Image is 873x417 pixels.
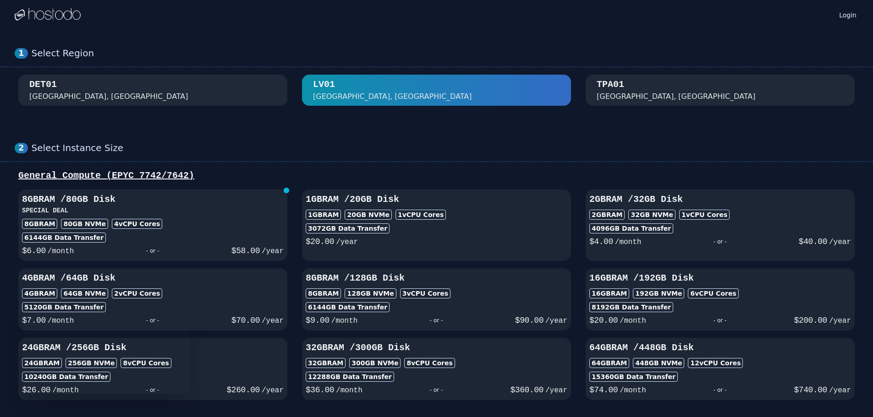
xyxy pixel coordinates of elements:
[620,386,646,395] span: /month
[74,244,231,257] div: - or -
[829,238,851,246] span: /year
[61,219,108,229] div: 80 GB NVMe
[545,386,567,395] span: /year
[357,314,515,327] div: - or -
[262,386,284,395] span: /year
[306,272,567,285] h3: 8GB RAM / 128 GB Disk
[589,372,678,382] div: 15360 GB Data Transfer
[306,358,346,368] div: 32GB RAM
[586,75,855,106] button: TPA01 [GEOGRAPHIC_DATA], [GEOGRAPHIC_DATA]
[679,210,730,220] div: 1 vCPU Cores
[688,358,743,368] div: 12 vCPU Cores
[589,341,851,354] h3: 64GB RAM / 448 GB Disk
[615,238,642,246] span: /month
[29,91,188,102] div: [GEOGRAPHIC_DATA], [GEOGRAPHIC_DATA]
[302,268,571,330] button: 8GBRAM /128GB Disk8GBRAM128GB NVMe3vCPU Cores6144GB Data Transfer$9.00/month- or -$90.00/year
[345,210,392,220] div: 20 GB NVMe
[262,317,284,325] span: /year
[589,302,673,312] div: 8192 GB Data Transfer
[646,384,794,396] div: - or -
[15,143,28,153] div: 2
[589,193,851,206] h3: 2GB RAM / 32 GB Disk
[349,358,401,368] div: 300 GB NVMe
[302,190,571,261] button: 1GBRAM /20GB Disk1GBRAM20GB NVMe1vCPU Cores3072GB Data Transfer$20.00/year
[336,238,358,246] span: /year
[586,190,855,261] button: 2GBRAM /32GB Disk2GBRAM32GB NVMe1vCPU Cores4096GB Data Transfer$4.00/month- or -$40.00/year
[306,372,394,382] div: 12288 GB Data Transfer
[837,9,858,20] a: Login
[306,237,334,246] span: $ 20.00
[15,8,81,22] img: Logo
[515,316,544,325] span: $ 90.00
[18,75,287,106] button: DET01 [GEOGRAPHIC_DATA], [GEOGRAPHIC_DATA]
[646,314,794,327] div: - or -
[15,169,858,182] div: General Compute (EPYC 7742/7642)
[231,246,260,255] span: $ 58.00
[829,317,851,325] span: /year
[628,210,675,220] div: 32 GB NVMe
[586,338,855,400] button: 64GBRAM /448GB Disk64GBRAM448GB NVMe12vCPU Cores15360GB Data Transfer$74.00/month- or -$740.00/year
[313,78,335,91] div: LV01
[32,142,858,154] div: Select Instance Size
[306,210,341,220] div: 1GB RAM
[18,338,287,400] button: 24GBRAM /256GB Disk24GBRAM256GB NVMe8vCPU Cores10240GB Data Transfer$26.00/month- or -$260.00/year
[395,210,446,220] div: 1 vCPU Cores
[22,341,284,354] h3: 24GB RAM / 256 GB Disk
[306,223,390,233] div: 3072 GB Data Transfer
[32,48,858,59] div: Select Region
[589,288,629,298] div: 16GB RAM
[306,341,567,354] h3: 32GB RAM / 300 GB Disk
[227,385,260,395] span: $ 260.00
[597,91,756,102] div: [GEOGRAPHIC_DATA], [GEOGRAPHIC_DATA]
[400,288,450,298] div: 3 vCPU Cores
[688,288,738,298] div: 6 vCPU Cores
[22,272,284,285] h3: 4GB RAM / 64 GB Disk
[511,385,544,395] span: $ 360.00
[22,316,46,325] span: $ 7.00
[345,288,396,298] div: 128 GB NVMe
[633,288,684,298] div: 192 GB NVMe
[112,288,162,298] div: 2 vCPU Cores
[799,237,827,246] span: $ 40.00
[589,210,625,220] div: 2GB RAM
[545,317,567,325] span: /year
[302,75,571,106] button: LV01 [GEOGRAPHIC_DATA], [GEOGRAPHIC_DATA]
[22,206,284,215] h3: SPECIAL DEAL
[22,193,284,206] h3: 8GB RAM / 80 GB Disk
[22,358,62,368] div: 24GB RAM
[15,48,28,59] div: 1
[29,78,57,91] div: DET01
[794,316,827,325] span: $ 200.00
[18,268,287,330] button: 4GBRAM /64GB Disk4GBRAM64GB NVMe2vCPU Cores5120GB Data Transfer$7.00/month- or -$70.00/year
[22,246,46,255] span: $ 6.00
[794,385,827,395] span: $ 740.00
[331,317,358,325] span: /month
[313,91,472,102] div: [GEOGRAPHIC_DATA], [GEOGRAPHIC_DATA]
[22,302,106,312] div: 5120 GB Data Transfer
[404,358,455,368] div: 8 vCPU Cores
[589,272,851,285] h3: 16GB RAM / 192 GB Disk
[589,237,613,246] span: $ 4.00
[306,385,334,395] span: $ 36.00
[22,219,57,229] div: 8GB RAM
[18,190,287,261] button: 8GBRAM /80GB DiskSPECIAL DEAL8GBRAM80GB NVMe4vCPU Cores6144GB Data Transfer$6.00/month- or -$58.0...
[641,235,798,248] div: - or -
[586,268,855,330] button: 16GBRAM /192GB Disk16GBRAM192GB NVMe6vCPU Cores8192GB Data Transfer$20.00/month- or -$200.00/year
[22,372,110,382] div: 10240 GB Data Transfer
[306,302,390,312] div: 6144 GB Data Transfer
[589,223,673,233] div: 4096 GB Data Transfer
[589,358,629,368] div: 64GB RAM
[61,288,108,298] div: 64 GB NVMe
[306,316,329,325] span: $ 9.00
[336,386,362,395] span: /month
[633,358,684,368] div: 448 GB NVMe
[22,385,50,395] span: $ 26.00
[22,233,106,243] div: 6144 GB Data Transfer
[48,247,74,255] span: /month
[829,386,851,395] span: /year
[302,338,571,400] button: 32GBRAM /300GB Disk32GBRAM300GB NVMe8vCPU Cores12288GB Data Transfer$36.00/month- or -$360.00/year
[231,316,260,325] span: $ 70.00
[620,317,646,325] span: /month
[262,247,284,255] span: /year
[306,288,341,298] div: 8GB RAM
